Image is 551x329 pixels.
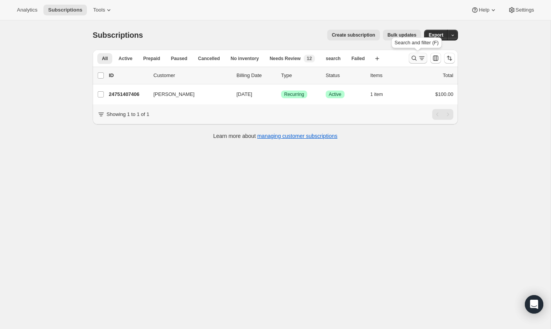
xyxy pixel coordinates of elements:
[326,55,341,62] span: search
[479,7,489,13] span: Help
[109,72,453,79] div: IDCustomerBilling DateTypeStatusItemsTotal
[383,30,421,40] button: Bulk updates
[109,72,147,79] p: ID
[329,91,341,97] span: Active
[284,91,304,97] span: Recurring
[503,5,539,15] button: Settings
[326,72,364,79] p: Status
[388,32,416,38] span: Bulk updates
[332,32,375,38] span: Create subscription
[213,132,338,140] p: Learn more about
[153,72,230,79] p: Customer
[12,5,42,15] button: Analytics
[409,53,427,64] button: Search and filter results
[149,88,226,101] button: [PERSON_NAME]
[430,53,441,64] button: Customize table column order and visibility
[153,91,195,98] span: [PERSON_NAME]
[107,111,149,118] p: Showing 1 to 1 of 1
[17,7,37,13] span: Analytics
[327,30,380,40] button: Create subscription
[236,91,252,97] span: [DATE]
[351,55,365,62] span: Failed
[93,31,143,39] span: Subscriptions
[370,89,391,100] button: 1 item
[370,72,409,79] div: Items
[236,72,275,79] p: Billing Date
[525,295,543,314] div: Open Intercom Messenger
[443,72,453,79] p: Total
[257,133,338,139] a: managing customer subscriptions
[424,30,448,40] button: Export
[109,91,147,98] p: 24751407406
[102,55,108,62] span: All
[93,7,105,13] span: Tools
[281,72,320,79] div: Type
[516,7,534,13] span: Settings
[307,55,312,62] span: 12
[432,109,453,120] nav: Pagination
[370,91,383,97] span: 1 item
[43,5,87,15] button: Subscriptions
[118,55,132,62] span: Active
[371,53,383,64] button: Create new view
[466,5,501,15] button: Help
[429,32,443,38] span: Export
[48,7,82,13] span: Subscriptions
[444,53,455,64] button: Sort the results
[231,55,259,62] span: No inventory
[198,55,220,62] span: Cancelled
[88,5,117,15] button: Tools
[435,91,453,97] span: $100.00
[171,55,187,62] span: Paused
[270,55,301,62] span: Needs Review
[109,89,453,100] div: 24751407406[PERSON_NAME][DATE]SuccessRecurringSuccessActive1 item$100.00
[143,55,160,62] span: Prepaid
